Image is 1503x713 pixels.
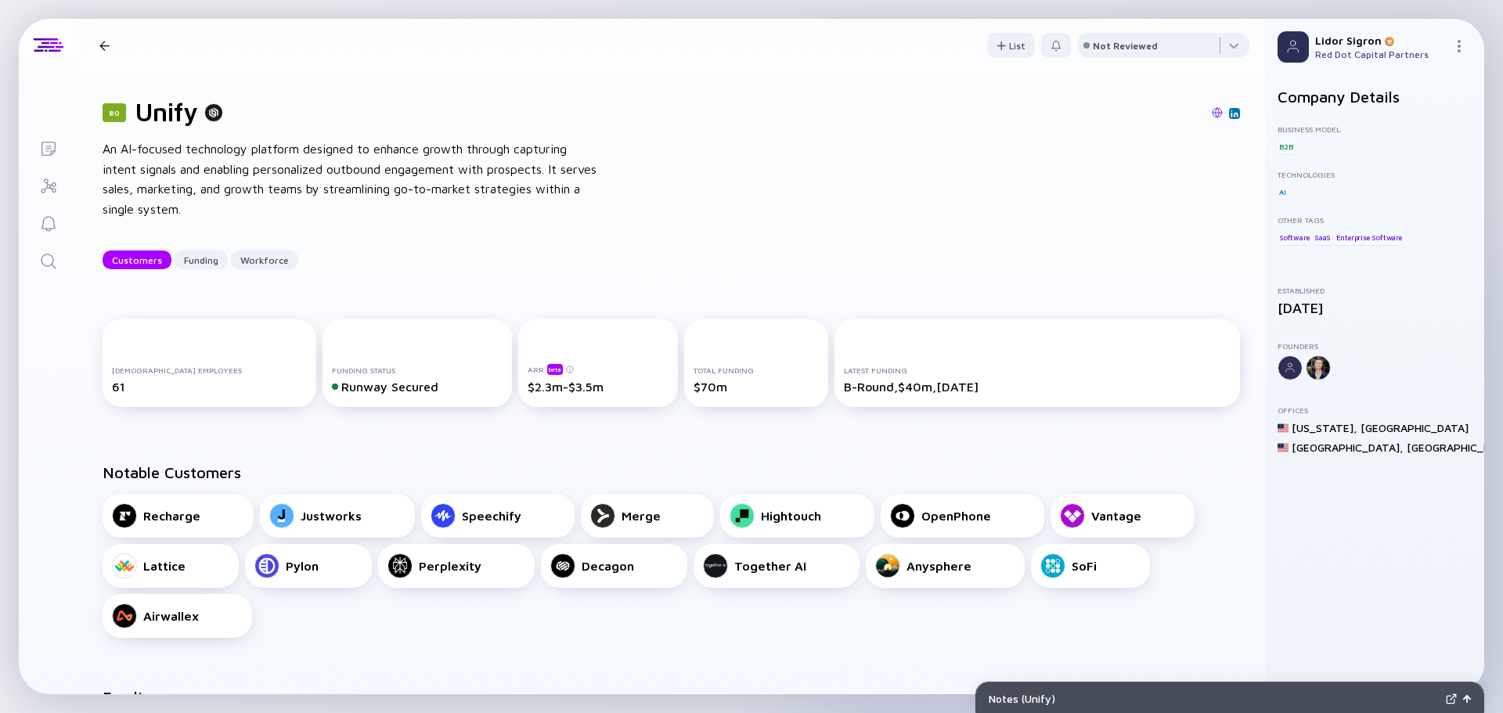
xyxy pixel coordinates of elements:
[528,380,669,394] div: $2.3m-$3.5m
[582,559,634,573] div: Decagon
[1446,693,1457,704] img: Expand Notes
[421,494,575,538] a: Speechify
[1313,229,1332,245] div: SaaS
[19,203,77,241] a: Reminders
[419,559,481,573] div: Perplexity
[1453,40,1465,52] img: Menu
[921,509,991,523] div: OpenPhone
[175,248,228,272] div: Funding
[1278,229,1310,245] div: Software
[622,509,661,523] div: Merge
[112,366,307,375] div: [DEMOGRAPHIC_DATA] Employees
[19,166,77,203] a: Investor Map
[1091,509,1141,523] div: Vantage
[462,509,521,523] div: Speechify
[1292,441,1404,454] div: [GEOGRAPHIC_DATA] ,
[1278,300,1472,316] div: [DATE]
[1315,49,1447,60] div: Red Dot Capital Partners
[1278,405,1472,415] div: Offices
[987,33,1035,58] button: List
[906,559,971,573] div: Anysphere
[1278,184,1288,200] div: AI
[19,241,77,279] a: Search
[1278,286,1472,295] div: Established
[1315,34,1447,47] div: Lidor Sigron
[332,380,503,394] div: Runway Secured
[103,544,239,588] a: Lattice
[1278,442,1289,453] img: United States Flag
[332,366,503,375] div: Funding Status
[547,364,563,375] div: beta
[987,34,1035,58] div: List
[1212,107,1223,118] img: Unify Website
[1278,215,1472,225] div: Other Tags
[881,494,1044,538] a: OpenPhone
[1051,494,1195,538] a: Vantage
[103,463,1240,481] h2: Notable Customers
[720,494,874,538] a: Hightouch
[103,250,171,269] button: Customers
[844,366,1231,375] div: Latest Funding
[103,494,254,538] a: Recharge
[143,559,186,573] div: Lattice
[1278,124,1472,134] div: Business Model
[1278,341,1472,351] div: Founders
[1093,40,1158,52] div: Not Reviewed
[143,609,199,623] div: Airwallex
[103,139,604,219] div: An AI-focused technology platform designed to enhance growth through capturing intent signals and...
[135,97,198,127] h1: Unify
[103,103,126,122] div: 80
[1231,110,1238,117] img: Unify Linkedin Page
[761,509,821,523] div: Hightouch
[541,544,687,588] a: Decagon
[528,363,669,375] div: ARR
[866,544,1025,588] a: Anysphere
[175,250,228,269] button: Funding
[112,380,307,394] div: 61
[694,380,819,394] div: $70m
[143,509,200,523] div: Recharge
[231,250,298,269] button: Workforce
[260,494,415,538] a: Justworks
[19,128,77,166] a: Lists
[1278,139,1294,154] div: B2B
[694,366,819,375] div: Total Funding
[734,559,806,573] div: Together AI
[694,544,860,588] a: Together AI
[245,544,372,588] a: Pylon
[989,692,1440,705] div: Notes ( Unify )
[1278,31,1309,63] img: Profile Picture
[103,248,171,272] div: Customers
[844,380,1231,394] div: B-Round, $40m, [DATE]
[378,544,535,588] a: Perplexity
[286,559,319,573] div: Pylon
[1361,421,1469,434] div: [GEOGRAPHIC_DATA]
[1278,88,1472,106] h2: Company Details
[1031,544,1150,588] a: SoFi
[231,248,298,272] div: Workforce
[103,594,252,638] a: Airwallex
[1278,170,1472,179] div: Technologies
[103,688,160,706] h2: Funding
[1463,695,1471,703] img: Open Notes
[1292,421,1357,434] div: [US_STATE] ,
[1335,229,1404,245] div: Enterprise Software
[1072,559,1097,573] div: SoFi
[1278,423,1289,434] img: United States Flag
[301,509,362,523] div: Justworks
[581,494,714,538] a: Merge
